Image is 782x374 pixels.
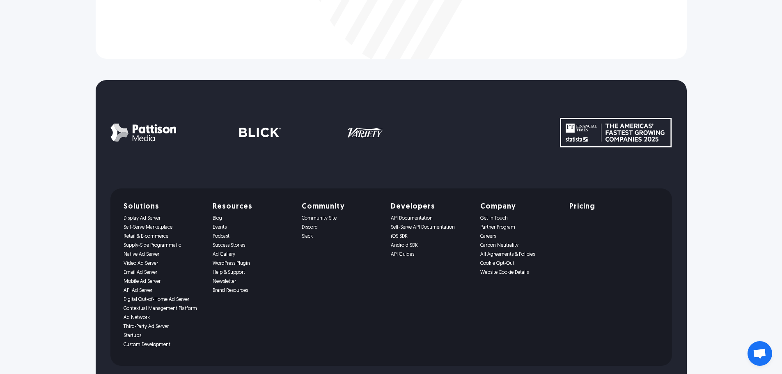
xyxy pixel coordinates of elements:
[124,261,203,266] a: Video Ad Server
[213,270,292,275] a: Help & Support
[480,243,560,248] a: Carbon Neutrality
[213,243,292,248] a: Success Stories
[213,261,292,266] a: WordPress Plugin
[124,225,203,230] a: Self-Serve Marketplace
[124,234,203,239] a: Retail & E-commerce
[213,288,292,294] a: Brand Resources
[213,225,292,230] a: Events
[213,279,292,285] a: Newsletter
[124,243,203,248] a: Supply-Side Programmatic
[124,252,203,257] a: Native Ad Server
[302,225,381,230] a: Discord
[569,203,649,211] a: Pricing
[302,216,381,221] a: Community Site
[124,333,203,339] a: Startups
[124,342,203,348] a: Custom Development
[124,288,203,294] a: API Ad Server
[391,252,470,257] a: API Guides
[124,216,203,221] a: Display Ad Server
[213,234,292,239] a: Podcast
[480,270,560,275] a: Website Cookie Details
[213,216,292,221] a: Blog
[391,203,470,211] h5: Developers
[480,252,560,257] a: All Agreements & Policies
[480,234,560,239] a: Careers
[302,203,381,211] h5: Community
[124,279,203,285] a: Mobile Ad Server
[391,225,470,230] a: Self-Serve API Documentation
[391,234,470,239] a: iOS SDK
[391,243,470,248] a: Android SDK
[124,324,203,330] a: Third-Party Ad Server
[124,203,203,211] h5: Solutions
[124,270,203,275] a: Email Ad Server
[124,315,203,321] a: Ad Network
[748,341,772,366] a: Open chat
[480,216,560,221] a: Get in Touch
[124,306,203,312] a: Contextual Management Platform
[569,203,595,211] h5: Pricing
[302,234,381,239] a: Slack
[480,203,560,211] h5: Company
[391,216,470,221] a: API Documentation
[480,225,560,230] a: Partner Program
[124,297,203,303] a: Digital Out-of-Home Ad Server
[480,261,560,266] a: Cookie Opt-Out
[213,252,292,257] a: Ad Gallery
[213,203,292,211] h5: Resources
